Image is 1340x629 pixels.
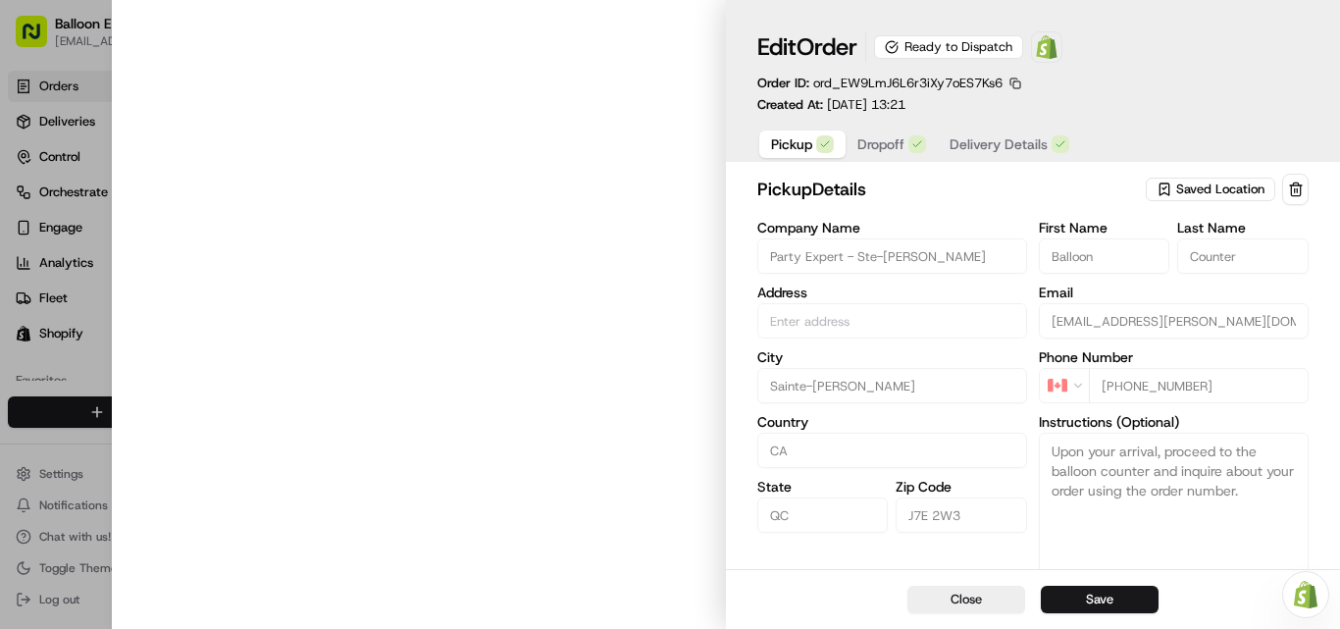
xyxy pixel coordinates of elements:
[1039,415,1309,429] label: Instructions (Optional)
[1089,368,1309,403] input: Enter phone number
[757,238,1027,274] input: Enter company name
[757,498,889,533] input: Enter state
[857,134,904,154] span: Dropoff
[757,96,905,114] p: Created At:
[1039,433,1309,580] textarea: Upon your arrival, proceed to the balloon counter and inquire about your order using the order nu...
[757,176,1142,203] h2: pickup Details
[1039,286,1309,299] label: Email
[757,221,1027,235] label: Company Name
[950,134,1048,154] span: Delivery Details
[1041,586,1159,613] button: Save
[827,96,905,113] span: [DATE] 13:21
[1177,221,1309,235] label: Last Name
[1039,350,1309,364] label: Phone Number
[757,350,1027,364] label: City
[757,368,1027,403] input: Enter city
[1176,181,1264,198] span: Saved Location
[757,75,1003,92] p: Order ID:
[757,286,1027,299] label: Address
[1035,35,1058,59] img: Shopify
[1146,176,1278,203] button: Saved Location
[1039,303,1309,339] input: Enter email
[1039,238,1170,274] input: Enter first name
[874,35,1023,59] div: Ready to Dispatch
[907,586,1025,613] button: Close
[757,303,1027,339] input: 170 Bd du Curé-Labelle, Sainte-Thérèse, QC J7E 2W3, CA
[1177,238,1309,274] input: Enter last name
[757,480,889,494] label: State
[896,498,1027,533] input: Enter zip code
[757,415,1027,429] label: Country
[757,433,1027,468] input: Enter country
[771,134,812,154] span: Pickup
[797,31,857,63] span: Order
[1039,221,1170,235] label: First Name
[813,75,1003,91] span: ord_EW9LmJ6L6r3iXy7oES7Ks6
[757,31,857,63] h1: Edit
[1031,31,1062,63] a: Shopify
[896,480,1027,494] label: Zip Code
